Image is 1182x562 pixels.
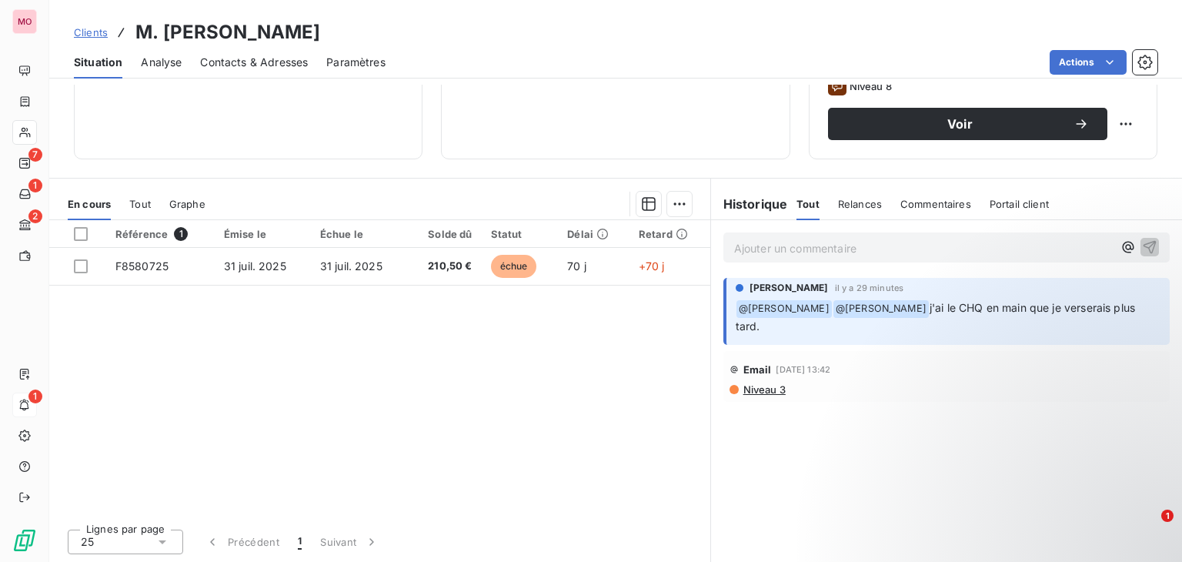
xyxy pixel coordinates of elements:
[195,526,289,558] button: Précédent
[12,9,37,34] div: MO
[828,108,1107,140] button: Voir
[750,281,829,295] span: [PERSON_NAME]
[311,526,389,558] button: Suivant
[81,534,94,550] span: 25
[115,227,205,241] div: Référence
[567,259,586,273] span: 70 j
[115,259,169,273] span: F8580725
[74,55,122,70] span: Situation
[874,413,1182,520] iframe: Intercom notifications message
[224,228,302,240] div: Émise le
[74,25,108,40] a: Clients
[28,179,42,192] span: 1
[567,228,620,240] div: Délai
[224,259,286,273] span: 31 juil. 2025
[850,80,892,92] span: Niveau 8
[491,255,537,278] span: échue
[141,55,182,70] span: Analyse
[320,228,398,240] div: Échue le
[736,301,1139,333] span: j'ai le CHQ en main que je verserais plus tard.
[736,300,832,318] span: @ [PERSON_NAME]
[835,283,904,293] span: il y a 29 minutes
[200,55,308,70] span: Contacts & Adresses
[298,534,302,550] span: 1
[639,228,701,240] div: Retard
[990,198,1049,210] span: Portail client
[74,26,108,38] span: Clients
[129,198,151,210] span: Tout
[326,55,386,70] span: Paramètres
[320,259,382,273] span: 31 juil. 2025
[416,259,472,274] span: 210,50 €
[28,209,42,223] span: 2
[28,148,42,162] span: 7
[1161,510,1174,522] span: 1
[68,198,111,210] span: En cours
[28,390,42,403] span: 1
[416,228,472,240] div: Solde dû
[742,383,786,396] span: Niveau 3
[838,198,882,210] span: Relances
[900,198,971,210] span: Commentaires
[846,118,1073,130] span: Voir
[796,198,820,210] span: Tout
[174,227,188,241] span: 1
[491,228,549,240] div: Statut
[135,18,320,46] h3: M. [PERSON_NAME]
[639,259,665,273] span: +70 j
[12,528,37,553] img: Logo LeanPay
[776,365,830,374] span: [DATE] 13:42
[711,195,788,213] h6: Historique
[1050,50,1127,75] button: Actions
[833,300,929,318] span: @ [PERSON_NAME]
[743,363,772,376] span: Email
[1130,510,1167,547] iframe: Intercom live chat
[169,198,205,210] span: Graphe
[289,526,311,558] button: 1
